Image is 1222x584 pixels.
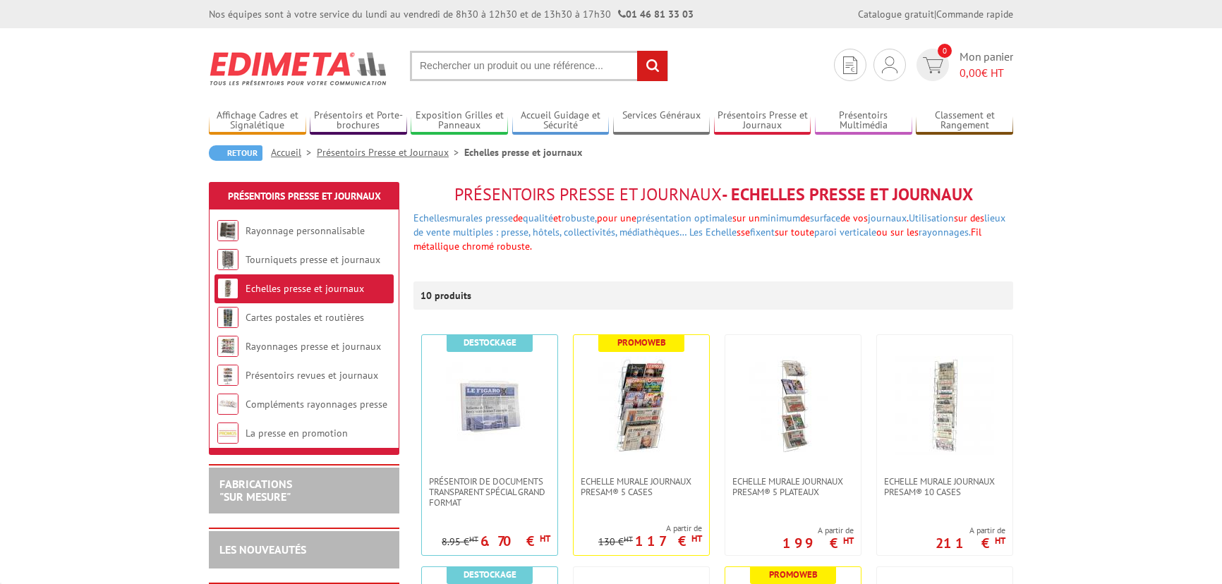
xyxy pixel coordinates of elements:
h1: - Echelles presse et journaux [413,185,1013,204]
a: Compléments rayonnages presse [246,398,387,410]
a: Présentoirs et Porte-brochures [310,109,407,133]
p: 211 € [936,539,1005,547]
a: Exposition Grilles et Panneaux [411,109,508,133]
a: surface [810,212,840,224]
span: 0,00 [960,66,981,80]
img: PRÉSENTOIR DE DOCUMENTS TRANSPARENT SPÉCIAL GRAND FORMAT [440,356,539,455]
p: 117 € [635,537,702,545]
a: présentation [636,212,691,224]
a: qualité [523,212,553,224]
a: devis rapide 0 Mon panier 0,00€ HT [913,49,1013,81]
span: PRÉSENTOIR DE DOCUMENTS TRANSPARENT SPÉCIAL GRAND FORMAT [429,476,550,508]
p: 199 € [782,539,854,547]
b: Destockage [464,568,516,580]
div: | [858,7,1013,21]
span: s [737,226,741,238]
a: presse [485,212,513,224]
span: Présentoirs Presse et Journaux [454,183,722,205]
img: devis rapide [882,56,897,73]
span: se sur toute ou sur les Fil métallique chromé robuste. [413,226,981,253]
img: Rayonnages presse et journaux [217,336,238,357]
a: fixent [750,226,775,238]
a: robuste, [562,212,597,224]
a: murales [449,212,483,224]
img: Compléments rayonnages presse [217,394,238,415]
img: Echelle murale journaux Presam® 5 plateaux [744,356,842,455]
img: Cartes postales et routières [217,307,238,328]
span: Echelle murale journaux Presam® 5 cases [581,476,702,497]
sup: HT [469,534,478,544]
a: presse, [501,226,530,238]
a: Tourniquets presse et journaux [246,253,380,266]
span: A partir de [936,525,1005,536]
a: Echelles [413,212,449,224]
img: Echelles presse et journaux [217,278,238,299]
img: Echelle murale journaux Presam® 5 cases [592,356,691,455]
img: La presse en promotion [217,422,238,444]
a: Catalogue gratuit [858,8,934,20]
a: Classement et Rangement [916,109,1013,133]
a: LES NOUVEAUTÉS [219,542,306,556]
span: Mon panier [960,49,1013,81]
img: devis rapide [923,57,943,73]
div: Nos équipes sont à votre service du lundi au vendredi de 8h30 à 12h30 et de 13h30 à 17h30 [209,7,694,21]
a: paroi verticale [814,226,876,238]
p: 130 € [598,537,633,547]
a: Echelles presse et journaux [246,282,364,295]
a: Présentoirs revues et journaux [246,369,378,382]
img: Echelle murale journaux Presam® 10 cases [895,356,994,455]
a: Cartes postales et routières [246,311,364,324]
a: minimum [760,212,800,224]
a: Utilisation [909,212,954,224]
a: lieux de vente multiples : [413,212,1005,238]
a: hôtels, [533,226,561,238]
a: optimale [694,212,732,224]
a: collectivités, [564,226,617,238]
img: Présentoirs revues et journaux [217,365,238,386]
span: A partir de [782,525,854,536]
a: Présentoirs Presse et Journaux [714,109,811,133]
img: Rayonnage personnalisable [217,220,238,241]
a: La presse en promotion [246,427,348,439]
a: Commande rapide [936,8,1013,20]
a: Echelle murale journaux Presam® 5 plateaux [725,476,861,497]
a: Retour [209,145,262,161]
b: Promoweb [617,336,666,348]
p: 8.95 € [442,537,478,547]
span: A partir de [598,523,702,534]
a: Rayonnages presse et journaux [246,340,381,353]
span: € HT [960,65,1013,81]
a: journaux [868,212,907,224]
input: rechercher [637,51,667,81]
sup: HT [995,535,1005,547]
a: Services Généraux [613,109,710,133]
a: rayonnages. [919,226,971,238]
a: Affichage Cadres et Signalétique [209,109,306,133]
sup: HT [540,533,550,545]
strong: 01 46 81 33 03 [618,8,694,20]
a: Présentoirs Multimédia [815,109,912,133]
img: Tourniquets presse et journaux [217,249,238,270]
p: 10 produits [421,281,473,310]
sup: HT [691,533,702,545]
span: Echelle murale journaux Presam® 10 cases [884,476,1005,497]
a: Accueil [271,146,317,159]
a: Rayonnage personnalisable [246,224,365,237]
sup: HT [624,534,633,544]
b: Promoweb [769,568,818,580]
img: devis rapide [843,56,857,74]
span: 0 [938,44,952,58]
span: Echelle murale journaux Presam® 5 plateaux [732,476,854,497]
img: Edimeta [209,42,389,95]
a: Echelle murale journaux Presam® 10 cases [877,476,1012,497]
p: 6.70 € [480,537,550,545]
span: de et pour une sur un de de vos . sur des [413,212,1005,238]
li: Echelles presse et journaux [464,145,582,159]
a: Présentoirs Presse et Journaux [317,146,464,159]
b: Destockage [464,336,516,348]
a: PRÉSENTOIR DE DOCUMENTS TRANSPARENT SPÉCIAL GRAND FORMAT [422,476,557,508]
a: Les Echelle [689,226,737,238]
a: médiathèques… [619,226,686,238]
